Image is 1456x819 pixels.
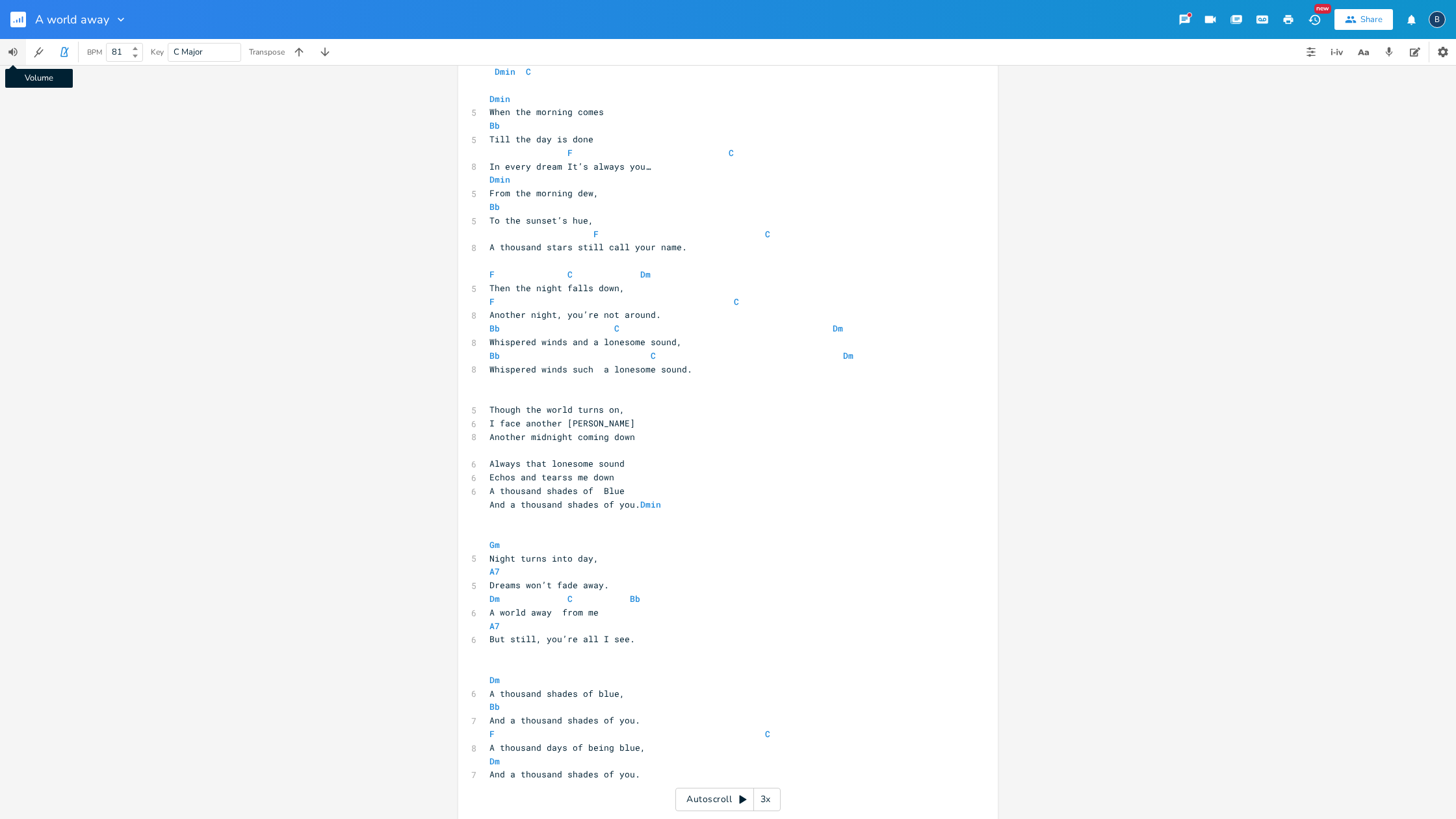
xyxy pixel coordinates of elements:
span: C [614,322,619,334]
span: Whispered winds such a lonesome sound. [489,363,692,375]
div: Autoscroll [675,788,781,811]
div: Transpose [249,48,285,56]
span: Bb [489,701,500,712]
span: A thousand days of being blue, [489,742,645,753]
span: Dm [489,755,500,767]
span: Bb [489,120,500,131]
span: Dmin [640,499,661,510]
button: Share [1334,9,1393,30]
span: To the sunset’s hue, [489,214,593,226]
span: Then the night falls down, [489,282,625,294]
span: Dm [640,268,651,280]
span: Whispered winds and a lonesome sound, [489,336,682,348]
span: Bb [630,593,640,604]
span: In every dream It’s always you… [489,161,651,172]
button: New [1301,8,1327,31]
span: But still, you’re all I see. [489,633,635,645]
span: C [765,728,770,740]
span: Always that lonesome sound [489,458,625,469]
span: And a thousand shades of you. [489,714,640,726]
span: When the morning comes [489,106,604,118]
span: A thousand stars still call your name. [489,241,687,253]
span: Night turns into day, [489,552,599,564]
div: Key [151,48,164,56]
div: Share [1360,14,1383,25]
div: 3x [754,788,777,811]
span: Till the day is done [489,133,593,145]
span: Echos and tearss me down [489,471,614,483]
button: B [1429,5,1446,34]
span: Dmin [495,66,515,77]
span: Another midnight coming down [489,431,635,443]
span: And a thousand shades of you. [489,499,661,510]
span: A thousand shades of blue, [489,688,625,699]
span: C [729,147,734,159]
span: C [526,66,531,77]
span: Dmin [489,174,510,185]
span: C [765,228,770,240]
span: Bb [489,322,500,334]
span: A world away from me [489,606,599,618]
span: A world away [35,14,109,25]
span: Dm [833,322,843,334]
span: Dm [489,674,500,686]
span: C [651,350,656,361]
span: A7 [489,565,500,577]
span: A thousand shades of Blue [489,485,625,497]
span: C Major [174,46,203,58]
span: F [489,728,495,740]
span: C [567,593,573,604]
div: BPM [87,49,102,56]
span: Bb [489,350,500,361]
span: Dreams won’t fade away. [489,579,609,591]
span: F [593,228,599,240]
span: C [734,296,739,307]
span: And a thousand shades of you. [489,768,640,780]
span: I face another [PERSON_NAME] [489,417,635,429]
span: From the morning dew, [489,187,599,199]
span: Bb [489,201,500,213]
span: F [489,296,495,307]
span: C [567,268,573,280]
span: Though the world turns on, [489,404,625,415]
span: Dmin [489,93,510,105]
div: boywells [1429,11,1446,28]
span: Dm [489,593,500,604]
div: New [1314,4,1331,14]
span: F [567,147,573,159]
span: A7 [489,620,500,632]
span: F [489,268,495,280]
span: Gm [489,539,500,551]
span: Another night, you’re not around. [489,309,661,320]
span: Dm [843,350,853,361]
